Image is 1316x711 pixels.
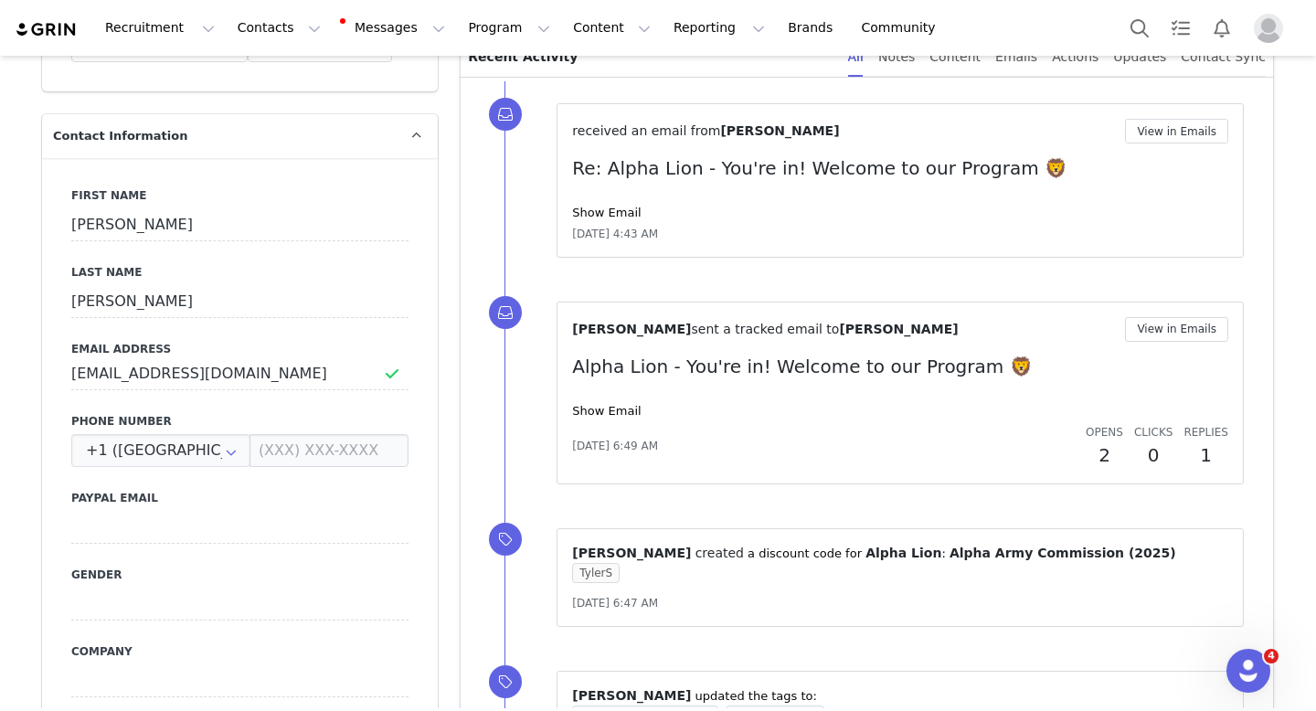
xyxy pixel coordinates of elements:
[572,123,720,138] span: received an email from
[950,546,1176,560] span: Alpha Army Commission (2025)
[1161,7,1201,48] a: Tasks
[1134,426,1173,439] span: Clicks
[71,434,250,467] div: United States
[691,322,839,336] span: sent a tracked email to
[457,7,561,48] button: Program
[720,123,839,138] span: [PERSON_NAME]
[1183,441,1228,469] h2: 1
[71,357,409,390] input: Email Address
[695,546,744,560] span: created
[572,438,658,454] span: [DATE] 6:49 AM
[839,322,958,336] span: [PERSON_NAME]
[572,206,641,219] a: Show Email
[572,404,641,418] a: Show Email
[1086,441,1123,469] h2: 2
[71,413,409,430] label: Phone Number
[572,154,1228,182] p: Re: Alpha Lion - You're in! Welcome to our Program 🦁
[1226,649,1270,693] iframe: Intercom live chat
[572,544,1228,563] p: ⁨ ⁩ ⁨ ⁩ a discount code for ⁨ ⁩: ⁨ ⁩
[572,546,691,560] span: [PERSON_NAME]
[572,226,658,242] span: [DATE] 4:43 AM
[572,563,620,583] span: TylerS
[1134,441,1173,469] h2: 0
[929,37,981,78] div: Content
[333,7,456,48] button: Messages
[572,686,1228,706] p: ⁨ ⁩ updated the tags to:
[1243,14,1301,43] button: Profile
[572,322,691,336] span: [PERSON_NAME]
[562,7,662,48] button: Content
[995,37,1037,78] div: Emails
[1052,37,1098,78] div: Actions
[848,37,864,78] div: All
[1254,14,1283,43] img: placeholder-profile.jpg
[572,597,658,610] span: [DATE] 6:47 AM
[71,341,409,357] label: Email Address
[227,7,332,48] button: Contacts
[71,490,409,506] label: Paypal Email
[865,546,941,560] span: Alpha Lion
[71,434,250,467] input: Country
[53,127,187,145] span: Contact Information
[777,7,849,48] a: Brands
[15,15,750,35] body: Rich Text Area. Press ALT-0 for help.
[468,37,833,77] p: Recent Activity
[1181,37,1266,78] div: Contact Sync
[1264,649,1279,663] span: 4
[94,7,226,48] button: Recruitment
[1086,426,1123,439] span: Opens
[71,567,409,583] label: Gender
[663,7,776,48] button: Reporting
[15,21,79,38] img: grin logo
[71,187,409,204] label: First Name
[249,434,409,467] input: (XXX) XXX-XXXX
[1120,7,1160,48] button: Search
[1125,317,1228,342] button: View in Emails
[1113,37,1166,78] div: Updates
[851,7,955,48] a: Community
[572,688,691,703] span: [PERSON_NAME]
[1202,7,1242,48] button: Notifications
[1183,426,1228,439] span: Replies
[572,353,1228,380] p: Alpha Lion - You're in! Welcome to our Program 🦁
[71,264,409,281] label: Last Name
[71,643,409,660] label: Company
[878,37,915,78] div: Notes
[1125,119,1228,143] button: View in Emails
